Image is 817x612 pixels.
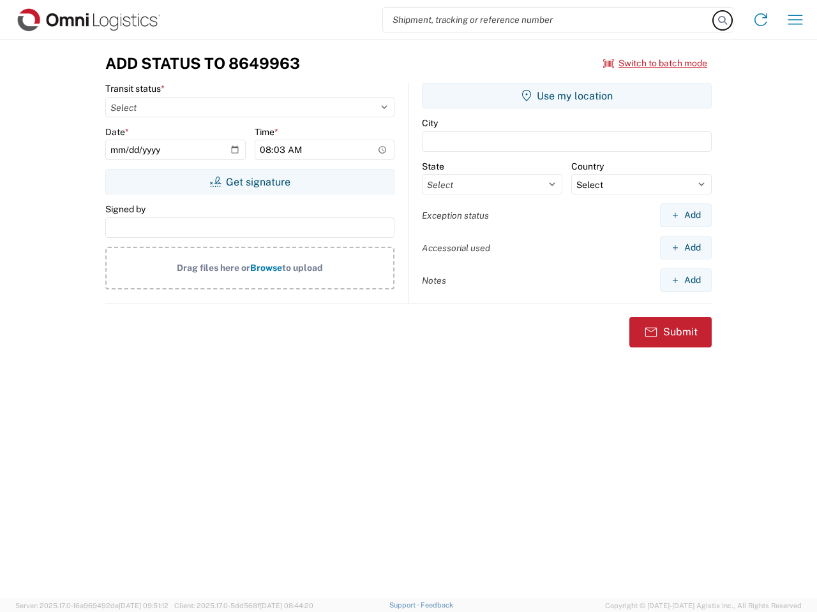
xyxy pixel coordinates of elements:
[422,275,446,286] label: Notes
[383,8,714,32] input: Shipment, tracking or reference number
[422,161,444,172] label: State
[250,263,282,273] span: Browse
[105,203,146,215] label: Signed by
[422,242,490,254] label: Accessorial used
[422,117,438,129] label: City
[105,169,394,194] button: Get signature
[660,236,712,259] button: Add
[174,602,313,609] span: Client: 2025.17.0-5dd568f
[119,602,169,609] span: [DATE] 09:51:12
[260,602,313,609] span: [DATE] 08:44:20
[255,126,278,138] label: Time
[660,203,712,227] button: Add
[422,210,489,221] label: Exception status
[105,126,129,138] label: Date
[389,601,421,609] a: Support
[105,54,300,73] h3: Add Status to 8649963
[571,161,604,172] label: Country
[15,602,169,609] span: Server: 2025.17.0-16a969492de
[421,601,453,609] a: Feedback
[282,263,323,273] span: to upload
[105,83,165,94] label: Transit status
[603,53,707,74] button: Switch to batch mode
[422,83,712,108] button: Use my location
[660,268,712,292] button: Add
[629,317,712,347] button: Submit
[605,600,802,611] span: Copyright © [DATE]-[DATE] Agistix Inc., All Rights Reserved
[177,263,250,273] span: Drag files here or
